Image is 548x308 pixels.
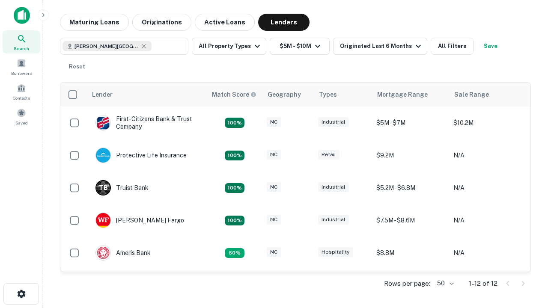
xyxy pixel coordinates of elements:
[314,83,372,107] th: Types
[92,89,113,100] div: Lender
[74,42,139,50] span: [PERSON_NAME][GEOGRAPHIC_DATA], [GEOGRAPHIC_DATA]
[225,248,244,258] div: Matching Properties: 1, hasApolloMatch: undefined
[96,115,110,130] img: picture
[377,89,428,100] div: Mortgage Range
[63,58,91,75] button: Reset
[95,180,149,195] div: Truist Bank
[95,213,184,228] div: [PERSON_NAME] Fargo
[95,148,187,163] div: Protective Life Insurance
[431,38,474,55] button: All Filters
[207,83,262,107] th: Capitalize uses an advanced AI algorithm to match your search with the best lender. The match sco...
[3,55,40,78] a: Borrowers
[96,213,110,228] img: picture
[318,117,349,127] div: Industrial
[14,45,29,52] span: Search
[212,90,256,99] div: Capitalize uses an advanced AI algorithm to match your search with the best lender. The match sco...
[3,105,40,128] a: Saved
[372,269,449,302] td: $9.2M
[449,107,526,139] td: $10.2M
[212,90,255,99] h6: Match Score
[469,278,497,289] p: 1–12 of 12
[372,139,449,172] td: $9.2M
[95,245,151,261] div: Ameris Bank
[454,89,489,100] div: Sale Range
[434,277,455,290] div: 50
[449,83,526,107] th: Sale Range
[99,184,107,192] p: T B
[87,83,207,107] th: Lender
[384,278,430,289] p: Rows per page:
[195,14,255,31] button: Active Loans
[449,237,526,269] td: N/A
[60,14,129,31] button: Maturing Loans
[372,172,449,204] td: $5.2M - $6.8M
[96,246,110,260] img: picture
[449,269,526,302] td: N/A
[372,204,449,237] td: $7.5M - $8.6M
[505,212,548,253] iframe: Chat Widget
[267,215,281,225] div: NC
[132,14,191,31] button: Originations
[225,183,244,193] div: Matching Properties: 3, hasApolloMatch: undefined
[449,204,526,237] td: N/A
[95,115,198,130] div: First-citizens Bank & Trust Company
[11,70,32,77] span: Borrowers
[449,139,526,172] td: N/A
[318,247,353,257] div: Hospitality
[15,119,28,126] span: Saved
[340,41,423,51] div: Originated Last 6 Months
[267,182,281,192] div: NC
[268,89,301,100] div: Geography
[267,150,281,160] div: NC
[3,30,40,53] a: Search
[225,151,244,161] div: Matching Properties: 2, hasApolloMatch: undefined
[3,80,40,103] a: Contacts
[262,83,314,107] th: Geography
[372,107,449,139] td: $5M - $7M
[318,182,349,192] div: Industrial
[318,150,340,160] div: Retail
[477,38,504,55] button: Save your search to get updates of matches that match your search criteria.
[270,38,330,55] button: $5M - $10M
[449,172,526,204] td: N/A
[258,14,310,31] button: Lenders
[318,215,349,225] div: Industrial
[225,118,244,128] div: Matching Properties: 2, hasApolloMatch: undefined
[192,38,266,55] button: All Property Types
[333,38,427,55] button: Originated Last 6 Months
[267,247,281,257] div: NC
[13,95,30,101] span: Contacts
[372,237,449,269] td: $8.8M
[225,216,244,226] div: Matching Properties: 2, hasApolloMatch: undefined
[319,89,337,100] div: Types
[372,83,449,107] th: Mortgage Range
[267,117,281,127] div: NC
[14,7,30,24] img: capitalize-icon.png
[96,148,110,163] img: picture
